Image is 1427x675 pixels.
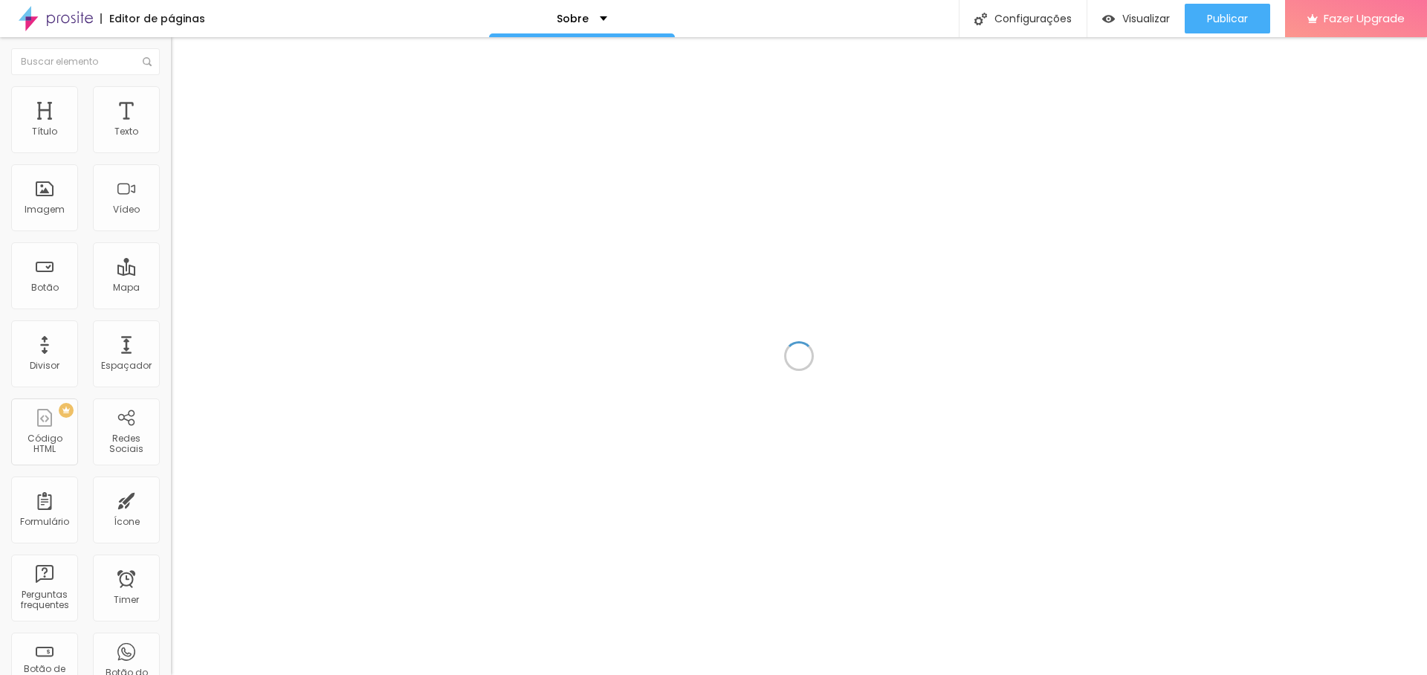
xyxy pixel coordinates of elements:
[32,126,57,137] div: Título
[114,126,138,137] div: Texto
[1324,12,1405,25] span: Fazer Upgrade
[15,590,74,611] div: Perguntas frequentes
[25,204,65,215] div: Imagem
[15,433,74,455] div: Código HTML
[114,517,140,527] div: Ícone
[1122,13,1170,25] span: Visualizar
[1087,4,1185,33] button: Visualizar
[11,48,160,75] input: Buscar elemento
[114,595,139,605] div: Timer
[101,361,152,371] div: Espaçador
[974,13,987,25] img: Icone
[100,13,205,24] div: Editor de páginas
[557,11,589,26] font: Sobre
[97,433,155,455] div: Redes Sociais
[1185,4,1270,33] button: Publicar
[113,204,140,215] div: Vídeo
[1207,13,1248,25] span: Publicar
[113,282,140,293] div: Mapa
[30,361,59,371] div: Divisor
[1102,13,1115,25] img: view-1.svg
[31,282,59,293] div: Botão
[20,517,69,527] div: Formulário
[143,57,152,66] img: Icone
